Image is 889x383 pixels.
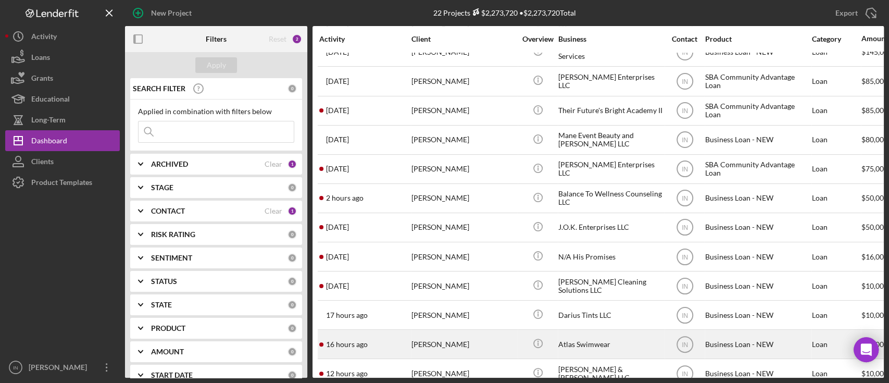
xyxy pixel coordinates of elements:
[326,135,349,144] time: 2025-09-12 21:47
[5,47,120,68] button: Loans
[411,272,516,300] div: [PERSON_NAME]
[682,195,688,202] text: IN
[151,230,195,239] b: RISK RATING
[31,130,67,154] div: Dashboard
[151,183,173,192] b: STAGE
[207,57,226,73] div: Apply
[269,35,286,43] div: Reset
[151,254,192,262] b: SENTIMENT
[812,97,860,125] div: Loan
[411,35,516,43] div: Client
[411,155,516,183] div: [PERSON_NAME]
[13,365,18,370] text: IN
[854,337,879,362] div: Open Intercom Messenger
[861,193,888,202] span: $50,000
[411,330,516,358] div: [PERSON_NAME]
[151,348,184,356] b: AMOUNT
[287,300,297,310] div: 0
[518,35,557,43] div: Overview
[558,67,662,95] div: [PERSON_NAME] Enterprises LLC
[326,340,368,349] time: 2025-10-10 00:30
[326,106,349,115] time: 2025-09-26 12:30
[682,137,688,144] text: IN
[682,166,688,173] text: IN
[411,301,516,329] div: [PERSON_NAME]
[825,3,884,23] button: Export
[151,371,193,379] b: START DATE
[151,160,188,168] b: ARCHIVED
[558,272,662,300] div: [PERSON_NAME] Cleaning Solutions LLC
[682,341,688,348] text: IN
[287,84,297,93] div: 0
[705,184,809,212] div: Business Loan - NEW
[287,159,297,169] div: 1
[558,155,662,183] div: [PERSON_NAME] Enterprises LLC
[861,223,888,231] span: $50,000
[326,223,349,231] time: 2025-09-12 00:51
[861,369,888,378] span: $10,000
[558,330,662,358] div: Atlas Swimwear
[558,301,662,329] div: Darius Tints LLC
[5,68,120,89] button: Grants
[326,194,364,202] time: 2025-10-10 14:28
[287,324,297,333] div: 0
[558,243,662,270] div: N/A His Promises
[5,151,120,172] button: Clients
[31,151,54,175] div: Clients
[31,109,66,133] div: Long-Term
[265,160,282,168] div: Clear
[411,243,516,270] div: [PERSON_NAME]
[682,224,688,231] text: IN
[411,67,516,95] div: [PERSON_NAME]
[5,89,120,109] button: Educational
[326,165,349,173] time: 2025-09-11 01:34
[705,126,809,154] div: Business Loan - NEW
[861,77,888,85] span: $85,000
[433,8,576,17] div: 22 Projects • $2,273,720 Total
[287,230,297,239] div: 0
[287,277,297,286] div: 0
[682,78,688,85] text: IN
[705,243,809,270] div: Business Loan - NEW
[31,172,92,195] div: Product Templates
[470,8,518,17] div: $2,273,720
[5,26,120,47] button: Activity
[326,253,349,261] time: 2025-09-11 16:07
[861,281,888,290] span: $10,000
[812,126,860,154] div: Loan
[705,155,809,183] div: SBA Community Advantage Loan
[31,26,57,50] div: Activity
[682,282,688,290] text: IN
[326,77,349,85] time: 2025-08-28 14:57
[812,67,860,95] div: Loan
[682,370,688,378] text: IN
[411,214,516,241] div: [PERSON_NAME]
[558,126,662,154] div: Mane Event Beauty and [PERSON_NAME] LLC
[31,47,50,70] div: Loans
[861,164,888,173] span: $75,000
[558,184,662,212] div: Balance To Wellness Counseling LLC
[812,330,860,358] div: Loan
[287,183,297,192] div: 0
[26,357,94,380] div: [PERSON_NAME]
[5,172,120,193] button: Product Templates
[682,253,688,261] text: IN
[861,106,888,115] span: $85,000
[861,34,888,43] div: Amount
[861,135,888,144] span: $80,000
[705,214,809,241] div: Business Loan - NEW
[326,369,368,378] time: 2025-10-10 04:53
[125,3,202,23] button: New Project
[5,357,120,378] button: IN[PERSON_NAME]
[292,34,302,44] div: 2
[812,214,860,241] div: Loan
[682,312,688,319] text: IN
[5,130,120,151] button: Dashboard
